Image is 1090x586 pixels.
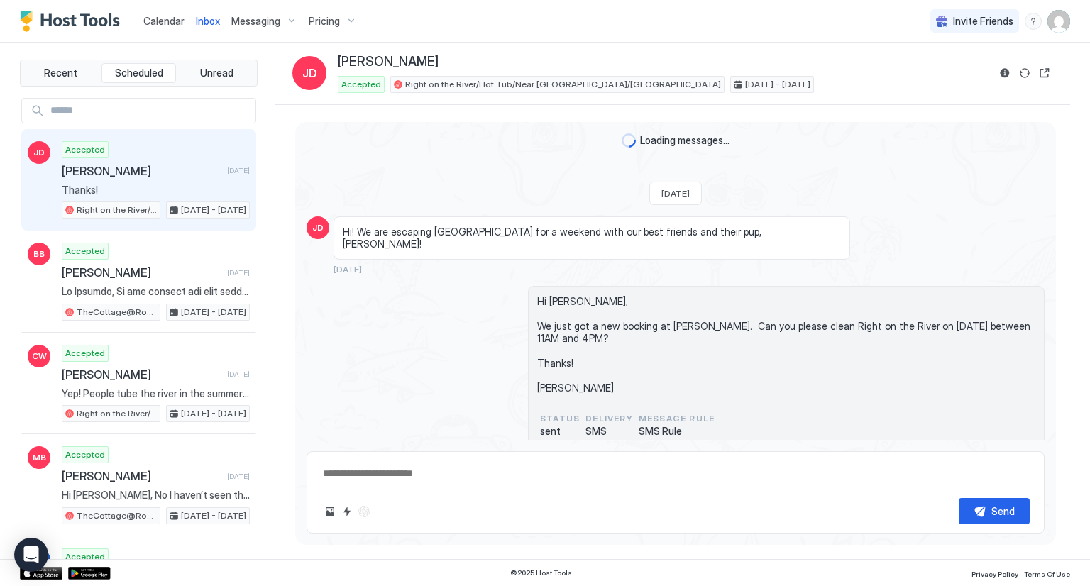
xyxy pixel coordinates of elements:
button: Recent [23,63,99,83]
span: Accepted [341,78,381,91]
button: Send [959,498,1030,524]
div: Open Intercom Messenger [14,538,48,572]
span: Accepted [65,448,105,461]
span: [DATE] [227,268,250,277]
span: Lo Ipsumdo, Si ame consect adi elit seddoeiu tempori ut Lab Etdolor ma Aliq Enima! Min ven quisno... [62,285,250,298]
span: Privacy Policy [971,570,1018,578]
span: [DATE] [661,188,690,199]
span: [DATE] - [DATE] [181,204,246,216]
span: [DATE] - [DATE] [181,509,246,522]
a: Host Tools Logo [20,11,126,32]
span: Delivery [585,412,633,425]
button: Upload image [321,503,338,520]
span: Right on the River/Hot Tub/Near [GEOGRAPHIC_DATA]/[GEOGRAPHIC_DATA] [405,78,721,91]
span: [PERSON_NAME] [62,367,221,382]
span: Unread [200,67,233,79]
span: Invite Friends [953,15,1013,28]
span: Inbox [196,15,220,27]
button: Sync reservation [1016,65,1033,82]
span: [DATE] - [DATE] [745,78,810,91]
span: CW [32,350,47,363]
span: [DATE] [227,472,250,481]
span: JD [33,146,45,159]
span: JD [302,65,317,82]
a: App Store [20,567,62,580]
span: [PERSON_NAME] [62,265,221,280]
button: Open reservation [1036,65,1053,82]
span: BB [33,248,45,260]
span: Hi [PERSON_NAME], No I haven’t seen that come through yet. Thanks, [PERSON_NAME] [62,489,250,502]
span: [DATE] [334,264,362,275]
span: Accepted [65,143,105,156]
input: Input Field [45,99,255,123]
span: Scheduled [115,67,163,79]
span: Accepted [65,347,105,360]
span: [PERSON_NAME] [62,164,221,178]
span: Accepted [65,551,105,563]
span: Calendar [143,15,185,27]
div: menu [1025,13,1042,30]
div: loading [622,133,636,148]
span: sent [540,425,580,438]
a: Google Play Store [68,567,111,580]
span: Terms Of Use [1024,570,1070,578]
a: Calendar [143,13,185,28]
a: Inbox [196,13,220,28]
span: Loading messages... [640,134,730,147]
span: SMS Rule [639,425,715,438]
a: Privacy Policy [971,565,1018,580]
span: TheCottage@Rock Creek/OnWater/HotTub/Hiking/Winery [77,509,157,522]
span: Hi [PERSON_NAME], We just got a new booking at [PERSON_NAME]. Can you please clean Right on the R... [537,295,1035,394]
span: [DATE] [227,370,250,379]
span: status [540,412,580,425]
span: [PERSON_NAME] [338,54,439,70]
span: Accepted [65,245,105,258]
span: Recent [44,67,77,79]
button: Quick reply [338,503,356,520]
span: Pricing [309,15,340,28]
div: tab-group [20,60,258,87]
span: [DATE] - [DATE] [181,306,246,319]
span: Message Rule [639,412,715,425]
button: Reservation information [996,65,1013,82]
button: Scheduled [101,63,177,83]
div: Send [991,504,1015,519]
span: [PERSON_NAME] [62,469,221,483]
span: [DATE] [227,166,250,175]
span: Yep! People tube the river in the summer months. [62,387,250,400]
span: MB [33,451,46,464]
span: Right on the River/Hot Tub/Near [GEOGRAPHIC_DATA]/[GEOGRAPHIC_DATA] [77,204,157,216]
span: Right on the River/Hot Tub/Near [GEOGRAPHIC_DATA]/[GEOGRAPHIC_DATA] [77,407,157,420]
span: SMS [585,425,633,438]
span: [DATE] - [DATE] [181,407,246,420]
span: JD [312,221,324,234]
button: Unread [179,63,254,83]
span: Messaging [231,15,280,28]
a: Terms Of Use [1024,565,1070,580]
span: TheCottage@Rock Creek/OnWater/HotTub/Hiking/Winery [77,306,157,319]
span: Thanks! [62,184,250,197]
div: User profile [1047,10,1070,33]
span: Hi! We are escaping [GEOGRAPHIC_DATA] for a weekend with our best friends and their pup, [PERSON_... [343,226,841,250]
span: © 2025 Host Tools [510,568,572,577]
